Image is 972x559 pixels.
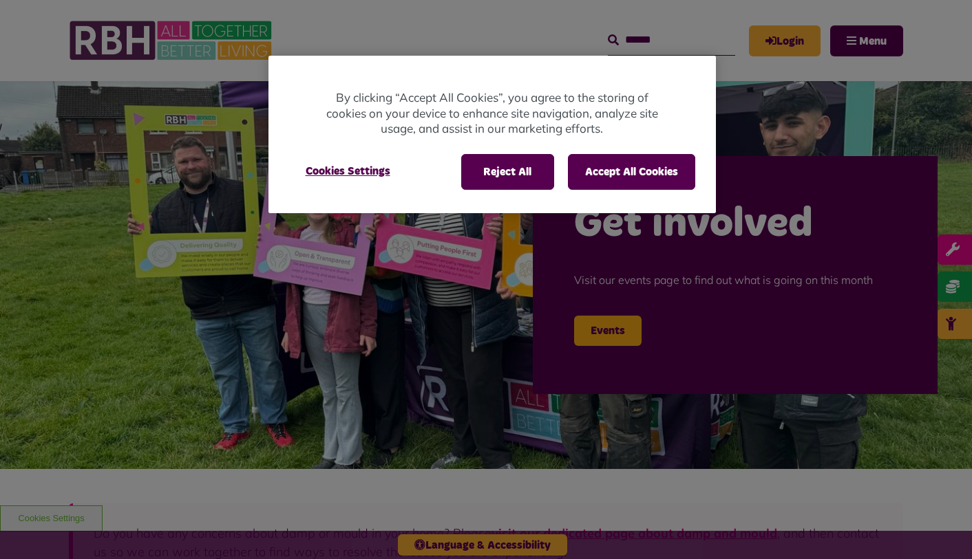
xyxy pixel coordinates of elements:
div: Cookie banner [268,56,716,213]
div: Privacy [268,56,716,213]
button: Reject All [461,154,554,190]
button: Accept All Cookies [568,154,695,190]
button: Cookies Settings [289,154,407,188]
p: By clicking “Accept All Cookies”, you agree to the storing of cookies on your device to enhance s... [324,90,661,137]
